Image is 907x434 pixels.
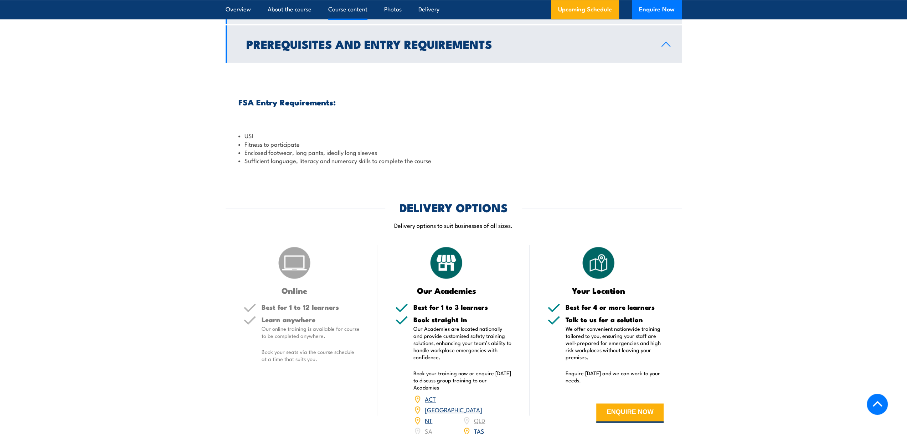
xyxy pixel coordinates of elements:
h5: Learn anywhere [262,316,360,323]
a: Prerequisites and Entry Requirements [226,25,682,63]
h3: Online [243,286,346,294]
h2: DELIVERY OPTIONS [400,202,508,212]
li: Sufficient language, literacy and numeracy skills to complete the course [238,156,669,164]
a: NT [425,416,432,424]
p: Our online training is available for course to be completed anywhere. [262,325,360,339]
li: Fitness to participate [238,140,669,148]
p: Delivery options to suit businesses of all sizes. [226,221,682,229]
p: Book your training now or enquire [DATE] to discuss group training to our Academies [413,370,512,391]
h5: Best for 1 to 3 learners [413,304,512,310]
p: We offer convenient nationwide training tailored to you, ensuring your staff are well-prepared fo... [566,325,664,361]
p: Our Academies are located nationally and provide customised safety training solutions, enhancing ... [413,325,512,361]
p: Enquire [DATE] and we can work to your needs. [566,370,664,384]
h3: Your Location [547,286,650,294]
h5: Best for 1 to 12 learners [262,304,360,310]
h3: Our Academies [395,286,498,294]
p: Book your seats via the course schedule at a time that suits you. [262,348,360,362]
h2: Prerequisites and Entry Requirements [246,39,650,49]
h5: Talk to us for a solution [566,316,664,323]
h5: Best for 4 or more learners [566,304,664,310]
li: USI [238,131,669,140]
button: ENQUIRE NOW [596,403,664,423]
a: [GEOGRAPHIC_DATA] [425,405,482,414]
h5: Book straight in [413,316,512,323]
a: ACT [425,394,436,403]
h3: FSA Entry Requirements: [238,98,669,106]
li: Enclosed footwear, long pants, ideally long sleeves [238,148,669,156]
